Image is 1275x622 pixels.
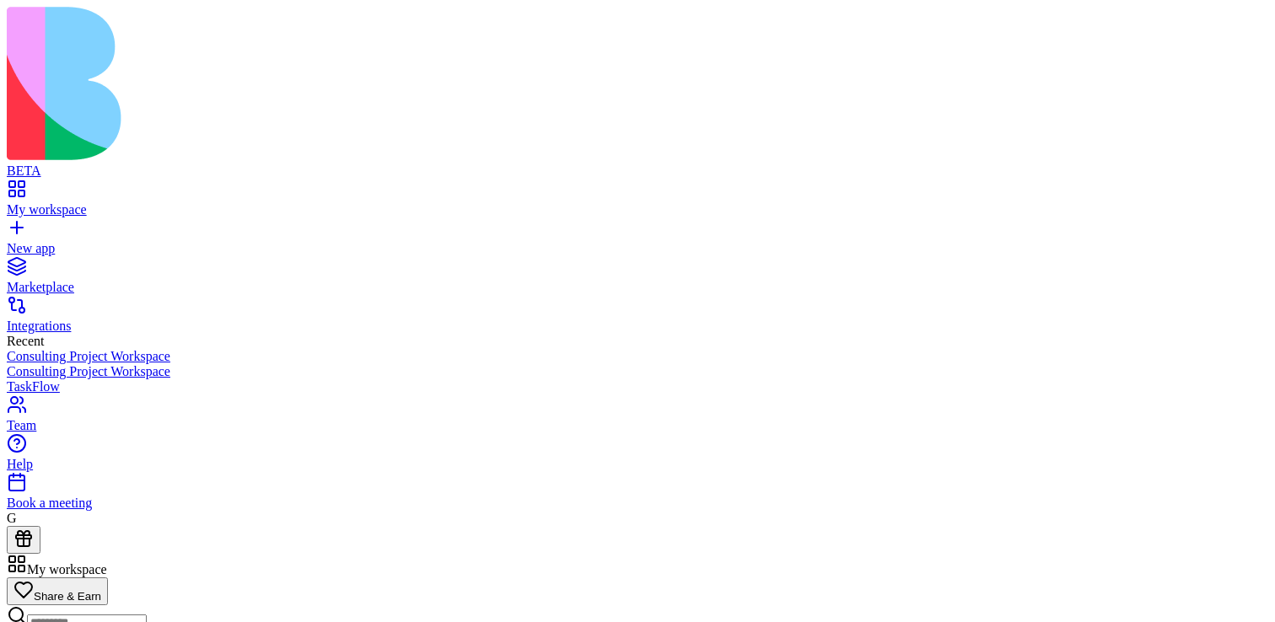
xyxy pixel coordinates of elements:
a: Team [7,403,1268,433]
div: Help [7,457,1268,472]
span: Recent [7,334,44,348]
span: Share & Earn [34,590,101,603]
div: Book a meeting [7,496,1268,511]
span: My workspace [27,562,107,576]
div: New app [7,241,1268,256]
div: My workspace [7,202,1268,217]
div: Marketplace [7,280,1268,295]
a: Help [7,442,1268,472]
a: Book a meeting [7,480,1268,511]
a: Consulting Project Workspace [7,364,1268,379]
span: G [7,511,17,525]
a: Consulting Project Workspace [7,349,1268,364]
div: Team [7,418,1268,433]
img: logo [7,7,685,160]
a: My workspace [7,187,1268,217]
a: Integrations [7,303,1268,334]
div: BETA [7,164,1268,179]
a: New app [7,226,1268,256]
a: BETA [7,148,1268,179]
button: Share & Earn [7,577,108,605]
div: Integrations [7,319,1268,334]
a: Marketplace [7,265,1268,295]
a: TaskFlow [7,379,1268,394]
